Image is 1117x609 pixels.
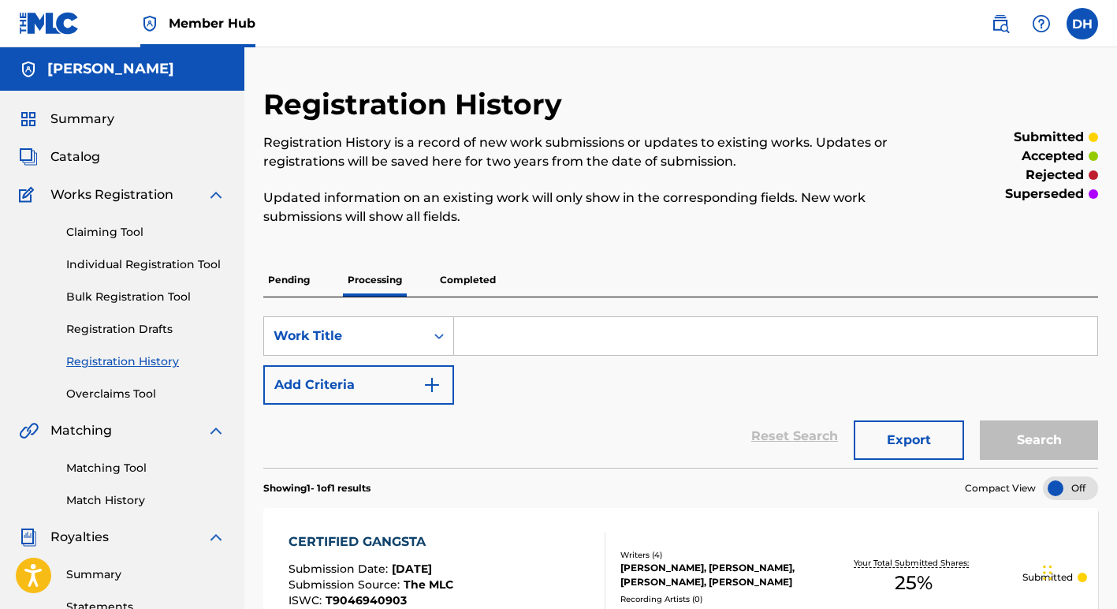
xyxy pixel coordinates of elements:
p: accepted [1022,147,1084,166]
a: Registration Drafts [66,321,225,338]
img: Summary [19,110,38,129]
span: [DATE] [392,562,432,576]
div: Recording Artists ( 0 ) [620,593,804,605]
a: Match History [66,492,225,509]
a: Bulk Registration Tool [66,289,225,305]
a: Public Search [985,8,1016,39]
button: Export [854,420,964,460]
span: Matching [50,421,112,440]
p: Pending [263,263,315,297]
h5: Duane Holmes [47,60,174,78]
span: The MLC [404,577,453,592]
img: Top Rightsholder [140,14,159,33]
span: Royalties [50,528,109,547]
button: Add Criteria [263,365,454,405]
span: Works Registration [50,185,173,204]
p: Your Total Submitted Shares: [854,557,973,569]
div: Help [1026,8,1057,39]
img: help [1032,14,1051,33]
img: expand [207,185,225,204]
img: Catalog [19,148,38,166]
p: superseded [1005,185,1084,204]
img: Matching [19,421,39,440]
span: Submission Source : [289,577,404,592]
p: Submitted [1022,570,1073,585]
p: Updated information on an existing work will only show in the corresponding fields. New work subm... [263,189,906,226]
img: search [991,14,1010,33]
img: Works Registration [19,185,39,204]
a: Registration History [66,353,225,370]
span: Compact View [965,481,1036,495]
img: 9d2ae6d4665cec9f34b9.svg [423,375,441,394]
iframe: Resource Center [1073,385,1117,512]
div: Drag [1043,549,1052,596]
a: Individual Registration Tool [66,256,225,273]
p: rejected [1026,166,1084,185]
a: SummarySummary [19,110,114,129]
p: Processing [343,263,407,297]
img: expand [207,421,225,440]
a: Summary [66,566,225,583]
span: ISWC : [289,593,326,607]
img: MLC Logo [19,12,80,35]
span: 25 % [895,569,933,597]
p: Completed [435,263,501,297]
span: Summary [50,110,114,129]
span: T9046940903 [326,593,407,607]
p: submitted [1014,128,1084,147]
div: User Menu [1067,8,1098,39]
div: CERTIFIED GANGSTA [289,532,453,551]
img: expand [207,528,225,547]
p: Showing 1 - 1 of 1 results [263,481,370,495]
form: Search Form [263,316,1098,468]
span: Catalog [50,148,100,166]
h2: Registration History [263,87,570,122]
div: Work Title [274,327,415,346]
a: Claiming Tool [66,224,225,241]
a: CatalogCatalog [19,148,100,166]
a: Overclaims Tool [66,386,225,402]
a: Matching Tool [66,460,225,476]
span: Member Hub [169,14,255,32]
p: Registration History is a record of new work submissions or updates to existing works. Updates or... [263,133,906,171]
div: Writers ( 4 ) [620,549,804,561]
iframe: Chat Widget [1038,533,1117,609]
span: Submission Date : [289,562,392,576]
img: Royalties [19,528,38,547]
div: [PERSON_NAME], [PERSON_NAME], [PERSON_NAME], [PERSON_NAME] [620,561,804,589]
img: Accounts [19,60,38,79]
